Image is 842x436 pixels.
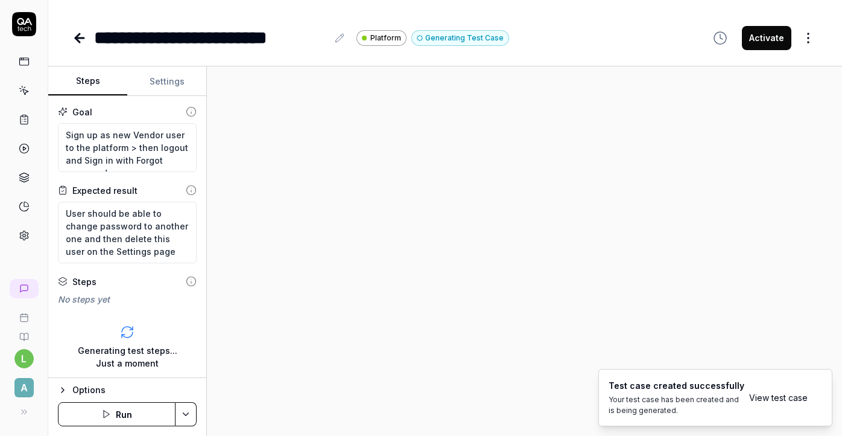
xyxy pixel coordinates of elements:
a: New conversation [10,279,39,298]
a: Book a call with us [5,303,43,322]
div: Expected result [72,184,138,197]
div: Test case created successfully [609,379,744,392]
span: Platform [370,33,401,43]
span: A [14,378,34,397]
button: Run [58,402,176,426]
div: Options [72,383,197,397]
div: Goal [72,106,92,118]
button: Activate [742,26,791,50]
button: l [14,349,34,368]
button: Options [58,383,197,397]
button: Steps [48,67,127,96]
div: Generating test steps... Just a moment [78,344,177,370]
button: Settings [127,67,206,96]
a: Documentation [5,322,43,342]
button: View version history [706,26,735,50]
button: Generating Test Case [411,30,509,46]
a: View test case [749,391,808,404]
button: A [5,368,43,400]
a: Platform [356,30,407,46]
div: Steps [72,275,97,288]
div: No steps yet [58,293,197,306]
div: Your test case has been created and is being generated. [609,394,744,416]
